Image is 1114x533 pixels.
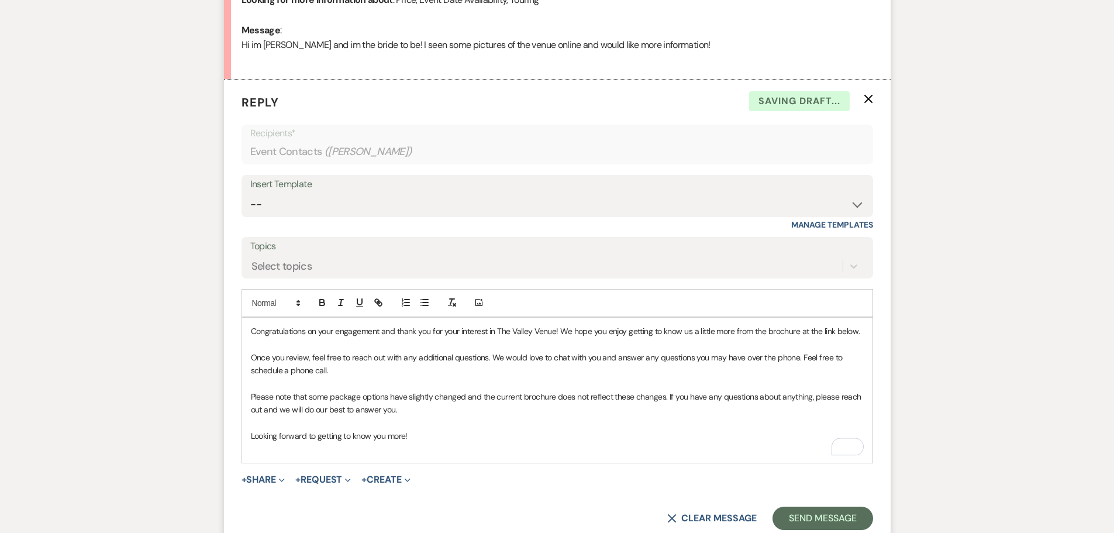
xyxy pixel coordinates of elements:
[361,475,367,484] span: +
[251,391,864,415] span: Please note that some package options have slightly changed and the current brochure does not ref...
[295,475,351,484] button: Request
[251,326,860,336] span: Congratulations on your engagement and thank you for your interest in The Valley Venue! We hope y...
[361,475,410,484] button: Create
[242,95,279,110] span: Reply
[250,176,864,193] div: Insert Template
[250,238,864,255] label: Topics
[295,475,301,484] span: +
[251,258,312,274] div: Select topics
[667,514,756,523] button: Clear message
[250,140,864,163] div: Event Contacts
[772,507,872,530] button: Send Message
[791,219,873,230] a: Manage Templates
[251,431,408,441] span: Looking forward to getting to know you more!
[250,126,864,141] p: Recipients*
[242,475,285,484] button: Share
[251,352,844,376] span: Once you review, feel free to reach out with any additional questions. We would love to chat with...
[749,91,850,111] span: Saving draft...
[325,144,412,160] span: ( [PERSON_NAME] )
[242,475,247,484] span: +
[242,24,281,36] b: Message
[242,318,872,463] div: To enrich screen reader interactions, please activate Accessibility in Grammarly extension settings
